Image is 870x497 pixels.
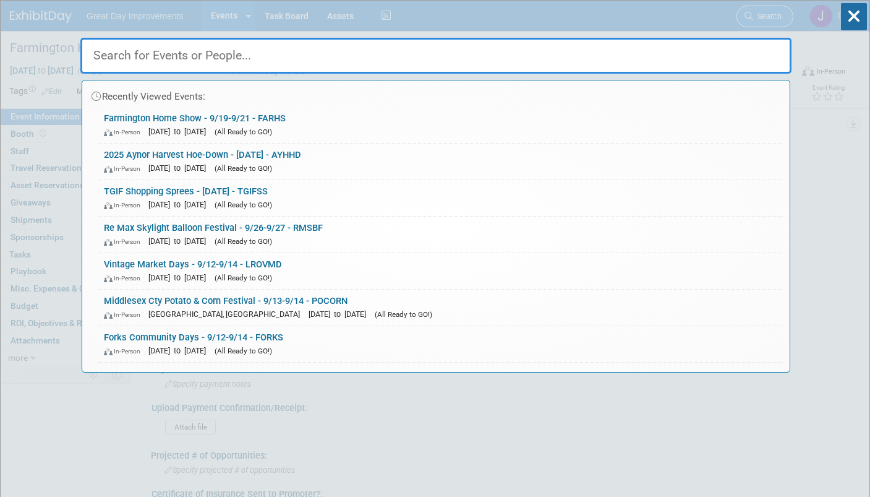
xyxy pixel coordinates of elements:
a: TGIF Shopping Sprees - [DATE] - TGIFSS In-Person [DATE] to [DATE] (All Ready to GO!) [98,180,783,216]
div: Recently Viewed Events: [88,80,783,107]
a: Re Max Skylight Balloon Festival - 9/26-9/27 - RMSBF In-Person [DATE] to [DATE] (All Ready to GO!) [98,217,783,253]
a: Middlesex Cty Potato & Corn Festival - 9/13-9/14 - POCORN In-Person [GEOGRAPHIC_DATA], [GEOGRAPHI... [98,290,783,326]
span: [DATE] to [DATE] [148,273,212,282]
span: (All Ready to GO!) [215,201,272,209]
span: In-Person [104,274,146,282]
span: [DATE] to [DATE] [148,163,212,173]
span: (All Ready to GO!) [215,347,272,355]
span: In-Person [104,238,146,246]
input: Search for Events or People... [80,38,791,74]
span: (All Ready to GO!) [375,310,432,319]
span: [DATE] to [DATE] [148,346,212,355]
span: (All Ready to GO!) [215,127,272,136]
span: In-Person [104,347,146,355]
span: [DATE] to [DATE] [148,236,212,246]
span: [GEOGRAPHIC_DATA], [GEOGRAPHIC_DATA] [148,309,306,319]
span: In-Person [104,311,146,319]
span: In-Person [104,201,146,209]
span: In-Person [104,128,146,136]
span: In-Person [104,165,146,173]
span: [DATE] to [DATE] [309,309,372,319]
span: (All Ready to GO!) [215,274,272,282]
span: (All Ready to GO!) [215,237,272,246]
span: (All Ready to GO!) [215,164,272,173]
a: 2025 Aynor Harvest Hoe-Down - [DATE] - AYHHD In-Person [DATE] to [DATE] (All Ready to GO!) [98,144,783,179]
span: [DATE] to [DATE] [148,200,212,209]
a: Forks Community Days - 9/12-9/14 - FORKS In-Person [DATE] to [DATE] (All Ready to GO!) [98,326,783,362]
a: Vintage Market Days - 9/12-9/14 - LROVMD In-Person [DATE] to [DATE] (All Ready to GO!) [98,253,783,289]
span: [DATE] to [DATE] [148,127,212,136]
a: Farmington Home Show - 9/19-9/21 - FARHS In-Person [DATE] to [DATE] (All Ready to GO!) [98,107,783,143]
